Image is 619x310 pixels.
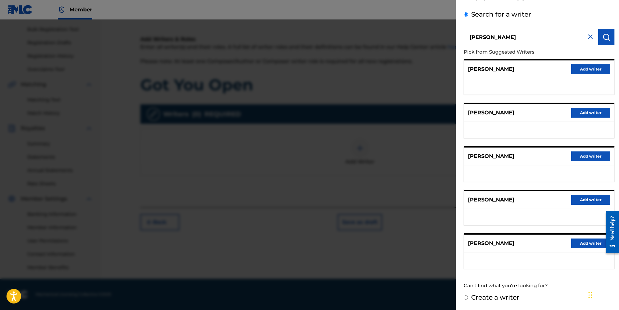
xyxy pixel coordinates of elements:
input: Search writer's name or IPI Number [464,29,598,45]
img: Search Works [602,33,610,41]
iframe: Chat Widget [587,279,619,310]
button: Add writer [571,151,610,161]
iframe: Resource Center [601,206,619,258]
p: Pick from Suggested Writers [464,45,577,59]
button: Add writer [571,195,610,205]
img: Top Rightsholder [58,6,66,14]
div: Drag [588,285,592,305]
p: [PERSON_NAME] [468,196,514,204]
p: [PERSON_NAME] [468,65,514,73]
p: [PERSON_NAME] [468,152,514,160]
button: Add writer [571,239,610,248]
button: Add writer [571,108,610,118]
div: Can't find what you're looking for? [464,279,614,293]
img: close [587,33,594,41]
label: Create a writer [471,293,519,301]
button: Add writer [571,64,610,74]
p: [PERSON_NAME] [468,239,514,247]
img: MLC Logo [8,5,33,14]
span: Member [70,6,92,13]
p: [PERSON_NAME] [468,109,514,117]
